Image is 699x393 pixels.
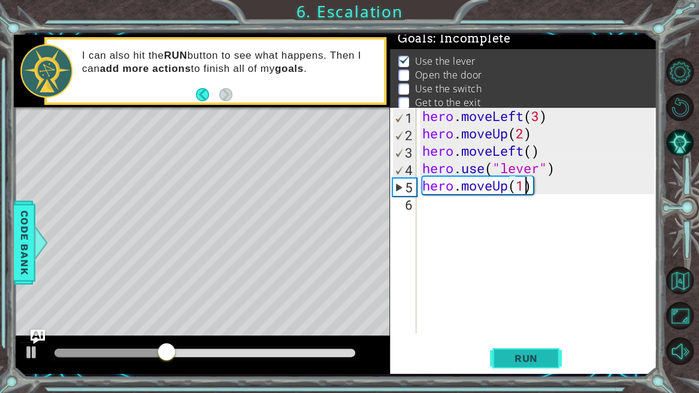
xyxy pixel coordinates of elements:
[393,179,416,196] div: 5
[666,129,694,156] button: AI Hint
[490,345,562,372] button: Shift+Enter: Run current code.
[393,144,416,161] div: 3
[398,31,511,46] span: Goals
[393,109,416,126] div: 1
[15,206,34,279] span: Code Bank
[666,337,694,365] button: Mute
[392,196,416,213] div: 6
[219,88,232,101] button: Next
[666,93,694,121] button: Restart Level
[666,302,694,329] button: Maximize Browser
[20,341,44,366] button: Ctrl + P: Play
[666,267,694,294] button: Back to Map
[82,49,376,75] p: I can also hit the button to see what happens. Then I can to finish all of my .
[393,126,416,144] div: 2
[393,161,416,179] div: 4
[275,63,304,74] strong: goals
[164,50,187,61] strong: RUN
[415,55,476,68] p: Use the lever
[415,96,480,109] p: Get to the exit
[196,88,219,101] button: Back
[666,58,694,86] button: Level Options
[415,68,482,81] p: Open the door
[100,63,191,74] strong: add more actions
[503,352,550,364] span: Run
[31,329,45,344] button: Ask AI
[415,82,482,95] p: Use the switch
[398,55,410,64] img: Check mark for checkbox
[433,31,510,46] span: : Incomplete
